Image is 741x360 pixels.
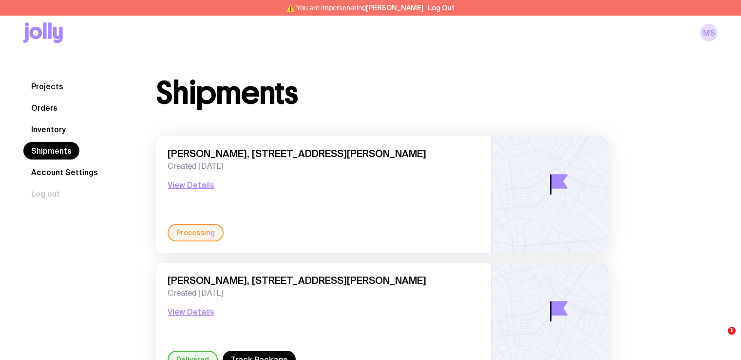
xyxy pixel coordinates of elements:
[23,142,79,160] a: Shipments
[366,4,424,12] span: [PERSON_NAME]
[23,163,106,181] a: Account Settings
[428,4,455,12] button: Log Out
[23,78,71,95] a: Projects
[168,161,479,171] span: Created [DATE]
[728,327,736,335] span: 1
[168,224,224,241] div: Processing
[168,306,214,318] button: View Details
[23,120,74,138] a: Inventory
[168,179,214,191] button: View Details
[168,288,479,298] span: Created [DATE]
[168,148,479,160] span: [PERSON_NAME], [STREET_ADDRESS][PERSON_NAME]
[156,78,298,109] h1: Shipments
[23,185,68,202] button: Log out
[700,24,718,41] a: MS
[286,4,424,12] span: ⚠️ You are impersonating
[708,327,731,350] iframe: Intercom live chat
[168,275,479,286] span: [PERSON_NAME], [STREET_ADDRESS][PERSON_NAME]
[23,99,65,117] a: Orders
